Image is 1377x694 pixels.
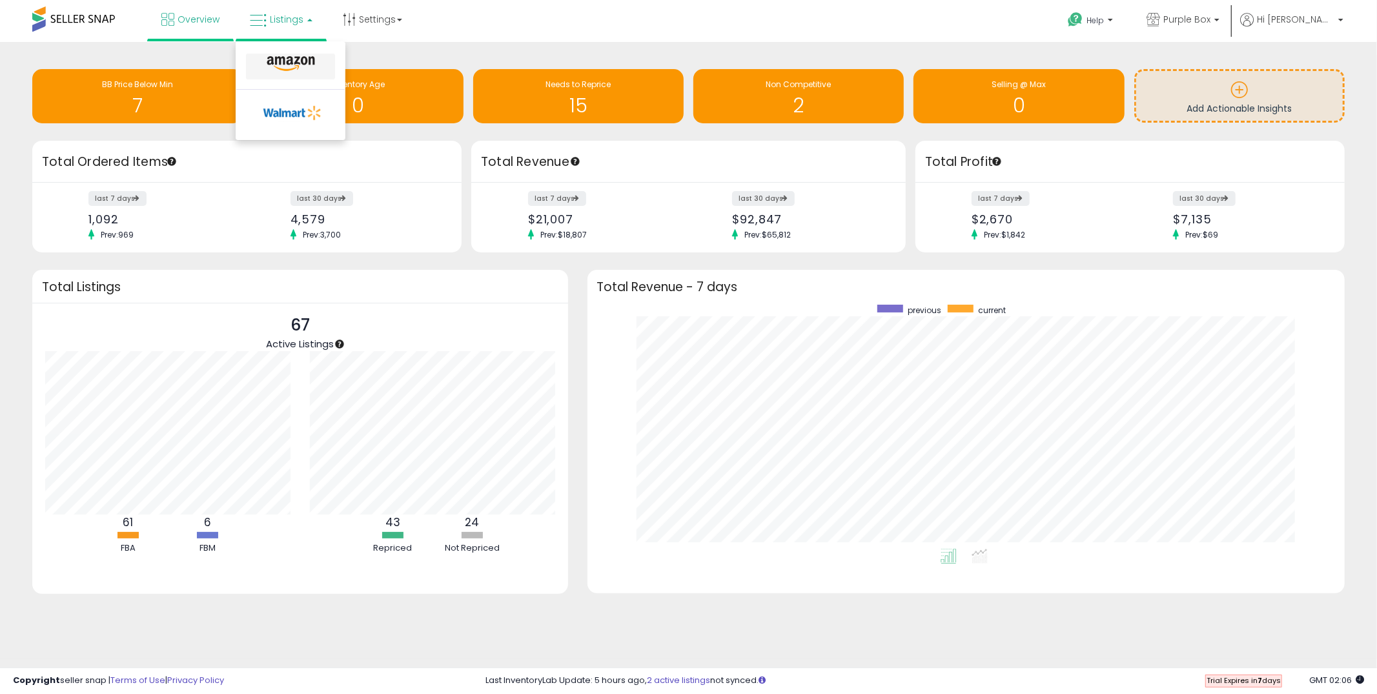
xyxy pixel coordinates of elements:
span: Add Actionable Insights [1187,102,1292,115]
p: 67 [266,313,334,338]
span: Selling @ Max [992,79,1046,90]
label: last 7 days [88,191,147,206]
div: FBA [89,542,167,555]
a: BB Price Below Min 7 [32,69,243,123]
h3: Total Revenue [481,153,896,171]
span: Prev: $69 [1179,229,1225,240]
div: $21,007 [528,212,679,226]
div: 1,092 [88,212,237,226]
span: previous [908,305,941,316]
span: Help [1086,15,1104,26]
a: Hi [PERSON_NAME] [1240,13,1343,42]
span: Non Competitive [766,79,831,90]
div: $2,670 [972,212,1120,226]
div: Repriced [354,542,431,555]
div: Tooltip anchor [991,156,1003,167]
span: Purple Box [1163,13,1210,26]
a: Selling @ Max 0 [913,69,1124,123]
span: current [978,305,1006,316]
label: last 30 days [1173,191,1236,206]
span: BB Price Below Min [102,79,173,90]
h1: 7 [39,95,236,116]
span: Prev: $18,807 [534,229,593,240]
div: Tooltip anchor [166,156,178,167]
b: 6 [204,515,211,530]
div: FBM [168,542,246,555]
span: Active Listings [266,337,334,351]
h1: 0 [259,95,456,116]
span: Prev: $65,812 [738,229,797,240]
h1: 2 [700,95,897,116]
div: Tooltip anchor [334,338,345,350]
h3: Total Profit [925,153,1335,171]
span: Needs to Reprice [546,79,611,90]
h3: Total Listings [42,282,558,292]
h1: 15 [480,95,677,116]
div: $7,135 [1173,212,1321,226]
a: Add Actionable Insights [1136,71,1343,121]
span: Listings [270,13,303,26]
span: Overview [178,13,219,26]
b: 43 [385,515,400,530]
h1: 0 [920,95,1117,116]
b: 24 [465,515,479,530]
a: Needs to Reprice 15 [473,69,684,123]
div: Not Repriced [433,542,511,555]
span: Inventory Age [331,79,385,90]
span: Hi [PERSON_NAME] [1257,13,1334,26]
div: Tooltip anchor [569,156,581,167]
label: last 7 days [528,191,586,206]
b: 61 [123,515,133,530]
h3: Total Revenue - 7 days [597,282,1335,292]
span: Prev: 969 [94,229,140,240]
label: last 7 days [972,191,1030,206]
a: Help [1057,2,1126,42]
span: Prev: 3,700 [296,229,347,240]
div: $92,847 [732,212,883,226]
a: Non Competitive 2 [693,69,904,123]
label: last 30 days [732,191,795,206]
h3: Total Ordered Items [42,153,452,171]
div: 4,579 [291,212,439,226]
label: last 30 days [291,191,353,206]
i: Get Help [1067,12,1083,28]
span: Prev: $1,842 [977,229,1032,240]
a: Inventory Age 0 [252,69,463,123]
